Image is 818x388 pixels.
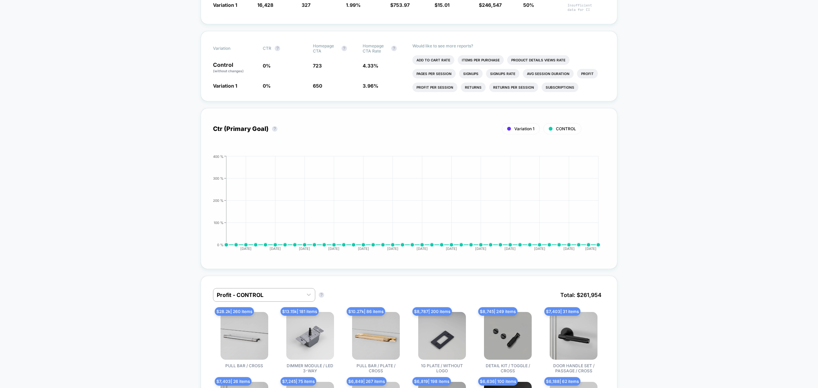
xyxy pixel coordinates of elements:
[240,247,252,251] tspan: [DATE]
[505,247,516,251] tspan: [DATE]
[412,307,452,316] span: $ 8,787 | 200 items
[299,247,310,251] tspan: [DATE]
[213,2,237,8] span: Variation 1
[213,62,256,74] p: Control
[213,43,251,54] span: Variation
[350,363,402,373] span: PULL BAR / PLATE / CROSS
[557,288,605,302] span: Total: $ 261,954
[257,2,273,8] span: 16,428
[416,363,468,373] span: 1G PLATE / WITHOUT LOGO
[213,154,224,158] tspan: 400 %
[342,46,347,51] button: ?
[263,46,271,51] span: CTR
[387,247,398,251] tspan: [DATE]
[412,69,456,78] li: Pages Per Session
[486,69,519,78] li: Signups Rate
[412,377,451,386] span: $ 6,819 | 198 items
[412,55,454,65] li: Add To Cart Rate
[275,46,280,51] button: ?
[523,2,534,8] span: 50%
[281,377,316,386] span: $ 7,245 | 75 items
[577,69,598,78] li: Profit
[544,377,580,386] span: $ 6,188 | 62 items
[438,2,450,8] span: 15.01
[225,363,263,368] span: PULL BAR / CROSS
[313,63,322,69] span: 723
[412,43,605,48] p: Would like to see more reports?
[215,377,252,386] span: $ 7,403 | 26 items
[390,2,410,8] span: $
[458,55,504,65] li: Items Per Purchase
[478,307,517,316] span: $ 8,745 | 249 items
[479,2,502,8] span: $
[221,312,268,360] img: PULL BAR / CROSS
[556,126,576,131] span: CONTROL
[393,2,410,8] span: 753.97
[585,247,596,251] tspan: [DATE]
[478,377,518,386] span: $ 6,636 | 100 items
[346,2,361,8] span: 1.99 %
[313,83,322,89] span: 650
[270,247,281,251] tspan: [DATE]
[484,312,532,360] img: DETAIL KIT / TOGGLE / CROSS
[215,307,254,316] span: $ 28.2k | 260 items
[418,312,466,360] img: 1G PLATE / WITHOUT LOGO
[563,247,575,251] tspan: [DATE]
[514,126,534,131] span: Variation 1
[263,63,271,69] span: 0 %
[313,43,338,54] span: Homepage CTA
[391,46,397,51] button: ?
[214,220,224,224] tspan: 100 %
[475,247,487,251] tspan: [DATE]
[347,377,387,386] span: $ 6,849 | 267 items
[272,126,277,132] button: ?
[412,83,457,92] li: Profit Per Session
[363,83,378,89] span: 3.96 %
[523,69,574,78] li: Avg Session Duration
[567,3,605,12] span: Insufficient data for CI
[213,69,244,73] span: (without changes)
[281,307,319,316] span: $ 13.15k | 181 items
[482,2,502,8] span: 246,547
[482,363,533,373] span: DETAIL KIT / TOGGLE / CROSS
[213,83,237,89] span: Variation 1
[206,154,598,257] div: CTR
[416,247,428,251] tspan: [DATE]
[263,83,271,89] span: 0 %
[550,312,597,360] img: DOOR HANDLE SET / PASSAGE / CROSS
[507,55,570,65] li: Product Details Views Rate
[542,83,578,92] li: Subscriptions
[285,363,336,373] span: DIMMER MODULE / LED 3-WAY
[435,2,450,8] span: $
[302,2,310,8] span: 327
[347,307,385,316] span: $ 10.27k | 86 items
[286,312,334,360] img: DIMMER MODULE / LED 3-WAY
[213,198,224,202] tspan: 200 %
[489,83,538,92] li: Returns Per Session
[352,312,400,360] img: PULL BAR / PLATE / CROSS
[548,363,599,373] span: DOOR HANDLE SET / PASSAGE / CROSS
[217,242,224,247] tspan: 0 %
[544,307,580,316] span: $ 7,403 | 31 items
[461,83,486,92] li: Returns
[213,176,224,180] tspan: 300 %
[329,247,340,251] tspan: [DATE]
[446,247,457,251] tspan: [DATE]
[358,247,369,251] tspan: [DATE]
[459,69,483,78] li: Signups
[363,43,388,54] span: Homepage CTA rate
[319,292,324,298] button: ?
[363,63,378,69] span: 4.33 %
[534,247,545,251] tspan: [DATE]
